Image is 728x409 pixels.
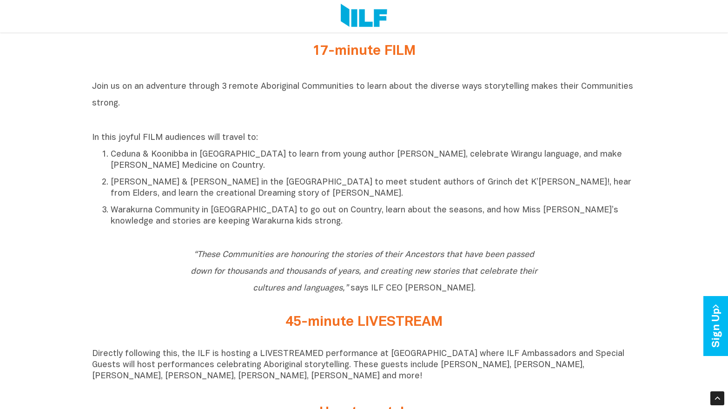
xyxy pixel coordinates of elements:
p: Directly following this, the ILF is hosting a LIVESTREAMED performance at [GEOGRAPHIC_DATA] where... [92,349,636,382]
span: Join us on an adventure through 3 remote Aboriginal Communities to learn about the diverse ways s... [92,83,633,107]
p: [PERSON_NAME] & [PERSON_NAME] in the [GEOGRAPHIC_DATA] to meet student authors of Grinch det K’[P... [111,177,636,199]
div: Scroll Back to Top [710,391,724,405]
span: says ILF CEO [PERSON_NAME]. [191,251,537,292]
h2: 17-minute FILM [190,44,538,59]
p: Ceduna & Koonibba in [GEOGRAPHIC_DATA] to learn from young author [PERSON_NAME], celebrate Wirang... [111,149,636,172]
p: Warakurna Community in [GEOGRAPHIC_DATA] to go out on Country, learn about the seasons, and how M... [111,205,636,227]
h2: 45-minute LIVESTREAM [190,315,538,330]
p: In this joyful FILM audiences will travel to: [92,132,636,144]
i: “These Communities are honouring the stories of their Ancestors that have been passed down for th... [191,251,537,292]
img: Logo [341,4,387,29]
